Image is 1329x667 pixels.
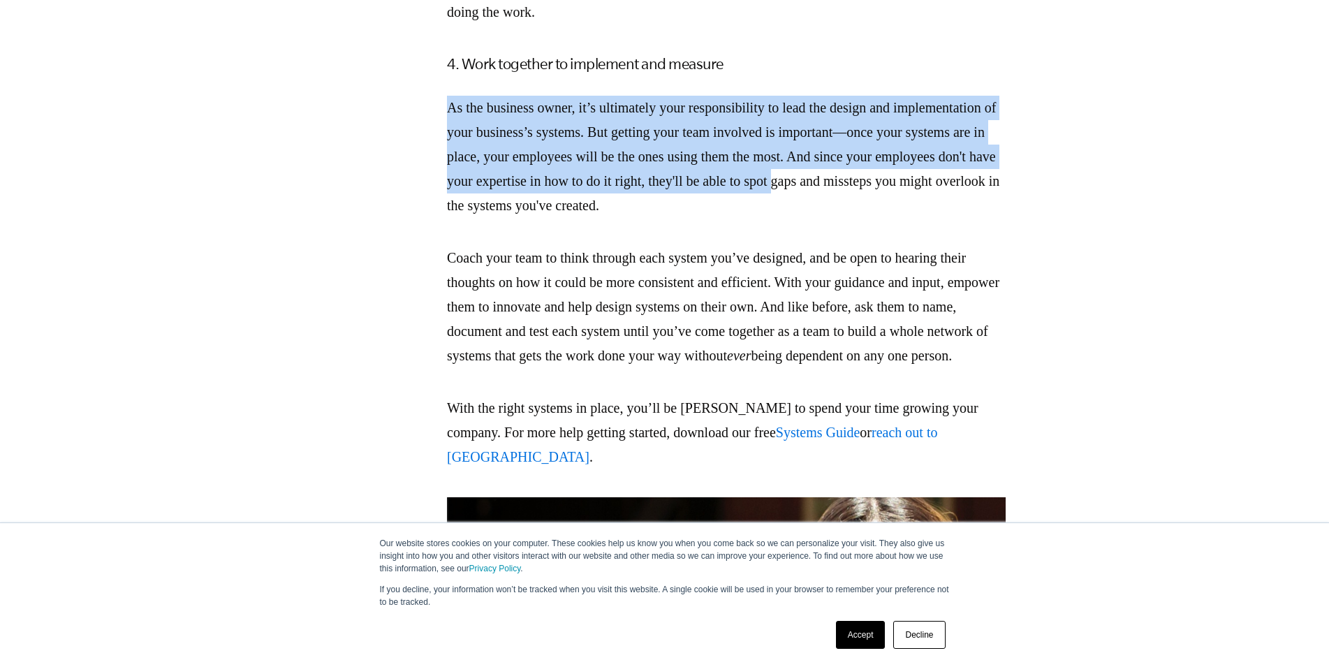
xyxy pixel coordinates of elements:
[776,425,860,440] a: Systems Guide
[447,425,937,464] a: reach out to [GEOGRAPHIC_DATA]
[447,246,1006,368] p: Coach your team to think through each system you’ve designed, and be open to hearing their though...
[836,621,886,649] a: Accept
[727,348,751,363] em: ever
[893,621,945,649] a: Decline
[380,537,950,575] p: Our website stores cookies on your computer. These cookies help us know you when you come back so...
[380,583,950,608] p: If you decline, your information won’t be tracked when you visit this website. A single cookie wi...
[447,52,1006,75] h3: 4. Work together to implement and measure
[447,396,1006,469] p: With the right systems in place, you’ll be [PERSON_NAME] to spend your time growing your company....
[447,96,1006,218] p: As the business owner, it’s ultimately your responsibility to lead the design and implementation ...
[469,564,521,573] a: Privacy Policy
